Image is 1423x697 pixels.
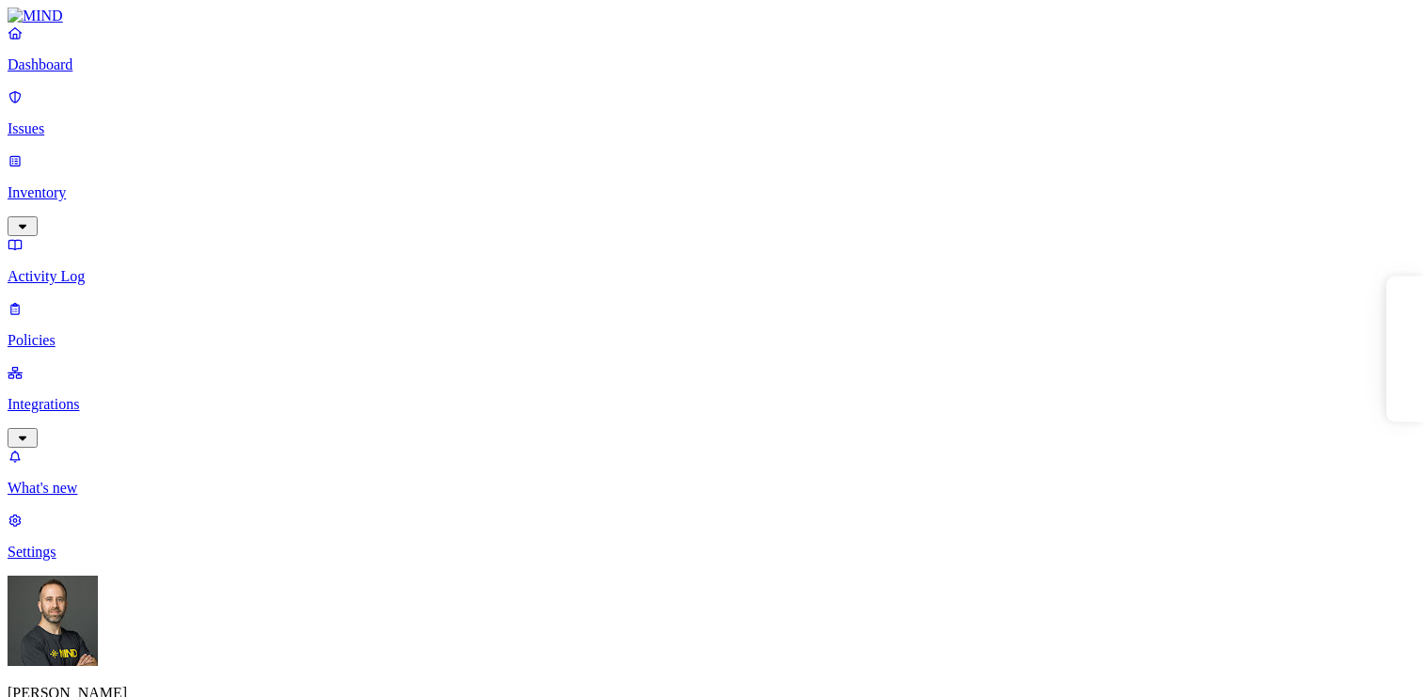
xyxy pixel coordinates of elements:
[8,544,1415,561] p: Settings
[8,268,1415,285] p: Activity Log
[8,8,1415,24] a: MIND
[8,396,1415,413] p: Integrations
[8,480,1415,497] p: What's new
[8,88,1415,137] a: Issues
[8,120,1415,137] p: Issues
[8,184,1415,201] p: Inventory
[8,332,1415,349] p: Policies
[8,56,1415,73] p: Dashboard
[8,24,1415,73] a: Dashboard
[8,448,1415,497] a: What's new
[8,8,63,24] img: MIND
[8,300,1415,349] a: Policies
[8,236,1415,285] a: Activity Log
[8,576,98,666] img: Tom Mayblum
[8,152,1415,233] a: Inventory
[8,512,1415,561] a: Settings
[8,364,1415,445] a: Integrations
